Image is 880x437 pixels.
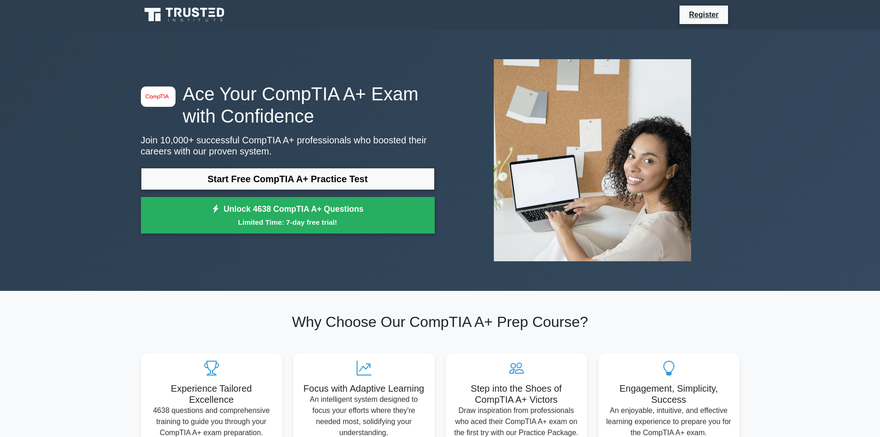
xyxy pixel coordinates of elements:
a: Unlock 4638 CompTIA A+ QuestionsLimited Time: 7-day free trial! [141,197,435,234]
h5: Experience Tailored Excellence [148,383,275,405]
a: Register [683,9,724,20]
h5: Focus with Adaptive Learning [301,383,427,394]
a: Start Free CompTIA A+ Practice Test [141,168,435,190]
p: Join 10,000+ successful CompTIA A+ professionals who boosted their careers with our proven system. [141,135,435,157]
h1: Ace Your CompTIA A+ Exam with Confidence [141,83,435,127]
small: Limited Time: 7-day free trial! [152,217,423,228]
h5: Engagement, Simplicity, Success [606,383,732,405]
h5: Step into the Shoes of CompTIA A+ Victors [453,383,580,405]
h2: Why Choose Our CompTIA A+ Prep Course? [141,313,740,331]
